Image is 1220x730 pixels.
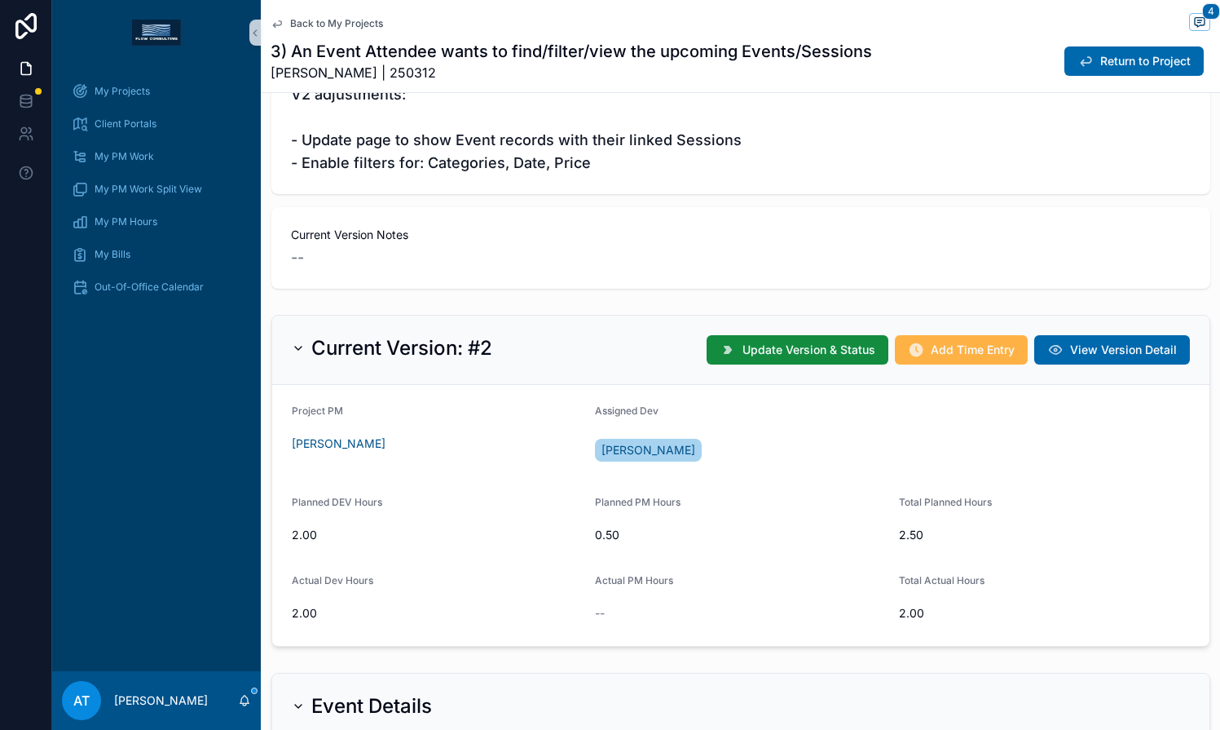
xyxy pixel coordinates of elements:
[95,281,204,294] span: Out-Of-Office Calendar
[895,335,1028,365] button: Add Time Entry
[595,405,658,417] span: Assigned Dev
[95,183,202,196] span: My PM Work Split View
[271,63,872,82] span: [PERSON_NAME] | 250312
[114,692,208,709] p: [PERSON_NAME]
[62,240,251,269] a: My Bills
[271,40,872,63] h1: 3) An Event Attendee wants to find/filter/view the upcoming Events/Sessions
[601,442,695,458] span: [PERSON_NAME]
[595,574,673,586] span: Actual PM Hours
[291,227,1191,243] span: Current Version Notes
[291,246,304,269] span: --
[1202,3,1220,20] span: 4
[1100,53,1191,69] span: Return to Project
[595,439,702,462] a: [PERSON_NAME]
[73,691,90,710] span: AT
[292,605,583,622] span: 2.00
[132,20,181,46] img: App logo
[292,574,373,586] span: Actual Dev Hours
[95,248,130,261] span: My Bills
[899,527,1190,543] span: 2.50
[899,574,984,586] span: Total Actual Hours
[290,17,383,30] span: Back to My Projects
[1034,335,1190,365] button: View Version Detail
[1070,342,1177,358] span: View Version Detail
[95,85,150,98] span: My Projects
[62,109,251,139] a: Client Portals
[899,605,1190,622] span: 2.00
[95,117,156,131] span: Client Portals
[62,207,251,237] a: My PM Hours
[292,436,385,452] a: [PERSON_NAME]
[311,693,432,719] h2: Event Details
[62,142,251,171] a: My PM Work
[292,527,583,543] span: 2.00
[595,496,680,508] span: Planned PM Hours
[62,272,251,302] a: Out-Of-Office Calendar
[271,17,383,30] a: Back to My Projects
[1189,13,1210,33] button: 4
[707,335,888,365] button: Update Version & Status
[292,496,382,508] span: Planned DEV Hours
[931,342,1015,358] span: Add Time Entry
[62,77,251,106] a: My Projects
[595,527,886,543] span: 0.50
[1064,46,1204,76] button: Return to Project
[595,605,605,622] span: --
[311,335,492,361] h2: Current Version: #2
[899,496,992,508] span: Total Planned Hours
[95,215,157,228] span: My PM Hours
[292,405,343,417] span: Project PM
[95,150,154,163] span: My PM Work
[62,175,251,204] a: My PM Work Split View
[291,38,1191,175] span: As Event Attendee, from "Upcoming Events" Softr page, I can open the view & filter/search and the...
[52,65,261,323] div: scrollable content
[742,342,875,358] span: Update Version & Status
